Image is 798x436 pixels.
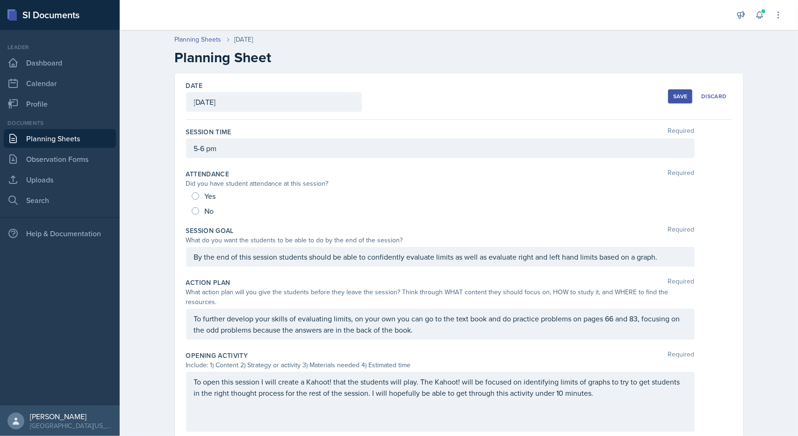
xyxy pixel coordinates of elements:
label: Date [186,81,202,90]
div: What action plan will you give the students before they leave the session? Think through WHAT con... [186,287,695,307]
p: To further develop your skills of evaluating limits, on your own you can go to the text book and ... [194,313,687,335]
a: Calendar [4,74,116,93]
span: Required [668,351,695,360]
span: Required [668,127,695,137]
label: Attendance [186,169,230,179]
div: Did you have student attendance at this session? [186,179,695,189]
div: [PERSON_NAME] [30,412,112,421]
div: What do you want the students to be able to do by the end of the session? [186,235,695,245]
span: Required [668,278,695,287]
button: Save [668,89,692,103]
div: Discard [701,93,726,100]
span: Required [668,169,695,179]
div: [GEOGRAPHIC_DATA][US_STATE] in [GEOGRAPHIC_DATA] [30,421,112,430]
label: Session Goal [186,226,234,235]
div: Leader [4,43,116,51]
div: [DATE] [235,35,253,44]
p: To open this session I will create a Kahoot! that the students will play. The Kahoot! will be foc... [194,376,687,399]
label: Session Time [186,127,231,137]
div: Include: 1) Content 2) Strategy or activity 3) Materials needed 4) Estimated time [186,360,695,370]
a: Planning Sheets [175,35,222,44]
a: Dashboard [4,53,116,72]
a: Uploads [4,170,116,189]
p: 5-6 pm [194,143,687,154]
label: Action Plan [186,278,230,287]
div: Documents [4,119,116,127]
span: No [205,206,214,216]
p: By the end of this session students should be able to confidently evaluate limits as well as eval... [194,251,687,262]
a: Planning Sheets [4,129,116,148]
span: Yes [205,191,216,201]
a: Observation Forms [4,150,116,168]
div: Help & Documentation [4,224,116,243]
div: Save [673,93,687,100]
a: Search [4,191,116,210]
label: Opening Activity [186,351,248,360]
button: Discard [696,89,732,103]
a: Profile [4,94,116,113]
span: Required [668,226,695,235]
h2: Planning Sheet [175,49,743,66]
